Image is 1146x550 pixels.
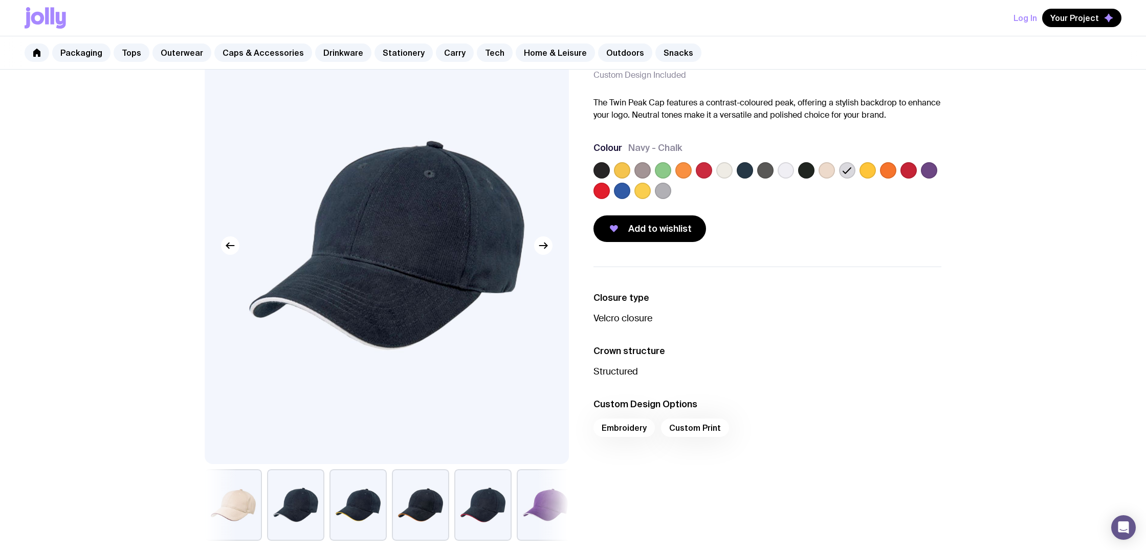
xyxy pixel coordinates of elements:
[593,70,686,80] span: Custom Design Included
[436,43,474,62] a: Carry
[593,97,941,121] p: The Twin Peak Cap features a contrast-coloured peak, offering a stylish backdrop to enhance your ...
[1050,13,1099,23] span: Your Project
[152,43,211,62] a: Outerwear
[315,43,371,62] a: Drinkware
[593,215,706,242] button: Add to wishlist
[1111,515,1136,540] div: Open Intercom Messenger
[655,43,701,62] a: Snacks
[628,223,692,235] span: Add to wishlist
[593,345,941,357] h3: Crown structure
[593,292,941,304] h3: Closure type
[52,43,111,62] a: Packaging
[1042,9,1121,27] button: Your Project
[593,142,622,154] h3: Colour
[1013,9,1037,27] button: Log In
[214,43,312,62] a: Caps & Accessories
[477,43,513,62] a: Tech
[516,43,595,62] a: Home & Leisure
[593,312,941,324] p: Velcro closure
[598,43,652,62] a: Outdoors
[114,43,149,62] a: Tops
[628,142,682,154] span: Navy - Chalk
[374,43,433,62] a: Stationery
[593,365,941,378] p: Structured
[593,398,941,410] h3: Custom Design Options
